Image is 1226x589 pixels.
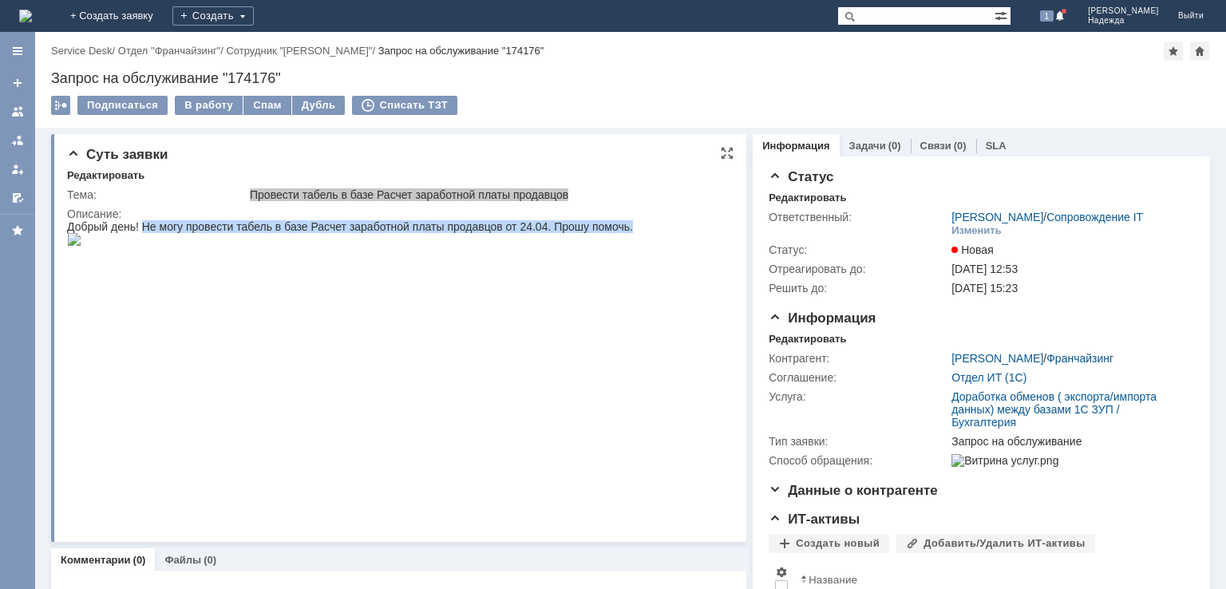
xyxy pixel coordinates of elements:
a: Заявки на командах [5,99,30,125]
div: Название [809,574,857,586]
div: Создать [172,6,254,26]
div: Редактировать [769,333,846,346]
a: Сопровождение IT [1046,211,1143,223]
a: Задачи [849,140,886,152]
div: Провести табель в базе Расчет заработной платы продавцов [250,188,724,201]
span: Расширенный поиск [995,7,1010,22]
span: Настройки [775,566,788,579]
a: Заявки в моей ответственности [5,128,30,153]
span: [DATE] 15:23 [951,282,1018,294]
div: Способ обращения: [769,454,948,467]
a: Service Desk [51,45,113,57]
div: Ответственный: [769,211,948,223]
div: / [118,45,227,57]
span: Статус [769,169,833,184]
div: Описание: [67,208,727,220]
div: Изменить [951,224,1002,237]
a: Мои согласования [5,185,30,211]
a: Франчайзинг [1046,352,1113,365]
div: Отреагировать до: [769,263,948,275]
div: (0) [954,140,967,152]
div: Редактировать [769,192,846,204]
div: Решить до: [769,282,948,294]
div: (0) [204,554,216,566]
span: Надежда [1088,16,1159,26]
div: Запрос на обслуживание [951,435,1186,448]
div: / [951,352,1113,365]
div: Запрос на обслуживание "174176" [378,45,544,57]
a: Доработка обменов ( экспорта/импорта данных) между базами 1С ЗУП / Бухгалтерия [951,390,1157,429]
div: Соглашение: [769,371,948,384]
span: ИТ-активы [769,512,860,527]
span: [DATE] 12:53 [951,263,1018,275]
div: Редактировать [67,169,144,182]
a: [PERSON_NAME] [951,352,1043,365]
a: SLA [986,140,1007,152]
div: Сделать домашней страницей [1190,42,1209,61]
div: Добавить в избранное [1164,42,1183,61]
a: Связи [920,140,951,152]
a: Создать заявку [5,70,30,96]
div: / [951,211,1143,223]
div: (0) [133,554,146,566]
a: Файлы [164,554,201,566]
a: Перейти на домашнюю страницу [19,10,32,22]
img: Витрина услуг.png [951,454,1058,467]
span: 1 [1040,10,1054,22]
div: Тип заявки: [769,435,948,448]
a: [PERSON_NAME] [951,211,1043,223]
div: На всю страницу [721,147,734,160]
div: Тема: [67,188,247,201]
div: Запрос на обслуживание "174176" [51,70,1210,86]
a: Отдел "Франчайзинг" [118,45,220,57]
a: Отдел ИТ (1С) [951,371,1026,384]
a: Мои заявки [5,156,30,182]
div: / [226,45,378,57]
div: Контрагент: [769,352,948,365]
a: Информация [762,140,829,152]
span: Новая [951,243,994,256]
div: Услуга: [769,390,948,403]
div: Работа с массовостью [51,96,70,115]
span: Суть заявки [67,147,168,162]
div: / [51,45,118,57]
span: [PERSON_NAME] [1088,6,1159,16]
span: Данные о контрагенте [769,483,938,498]
a: Сотрудник "[PERSON_NAME]" [226,45,372,57]
span: Информация [769,310,876,326]
img: logo [19,10,32,22]
div: Статус: [769,243,948,256]
a: Комментарии [61,554,131,566]
div: (0) [888,140,901,152]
